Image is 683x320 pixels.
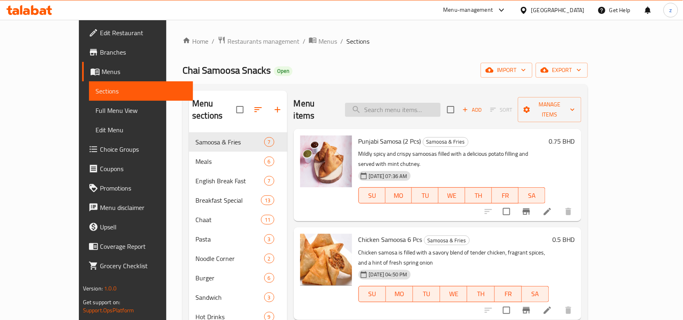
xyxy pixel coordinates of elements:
button: MO [386,187,412,203]
button: Branch-specific-item [517,202,536,221]
div: items [264,157,274,166]
button: delete [559,301,578,320]
span: TH [469,190,489,201]
a: Promotions [82,178,193,198]
a: Menu disclaimer [82,198,193,217]
span: 7 [265,177,274,185]
span: 2 [265,255,274,263]
div: Burger6 [189,268,287,288]
span: Meals [195,157,264,166]
span: 11 [261,216,274,224]
div: Sandwich3 [189,288,287,307]
span: Samoosa & Fries [195,137,264,147]
div: Chaat11 [189,210,287,229]
span: Edit Restaurant [100,28,187,38]
span: import [487,65,526,75]
a: Menus [82,62,193,81]
div: [GEOGRAPHIC_DATA] [531,6,585,15]
span: Select section first [485,104,518,116]
li: / [303,36,305,46]
a: Grocery Checklist [82,256,193,275]
button: SU [358,187,386,203]
span: Chaat [195,215,261,225]
a: Edit Menu [89,120,193,140]
span: Select to update [498,302,515,319]
a: Restaurants management [218,36,299,47]
button: Manage items [518,97,581,122]
span: Upsell [100,222,187,232]
span: [DATE] 07:36 AM [366,172,411,180]
span: z [670,6,672,15]
span: MO [389,190,409,201]
span: SU [362,190,382,201]
span: Menus [318,36,337,46]
div: Noodle Corner [195,254,264,263]
li: / [212,36,214,46]
div: Meals6 [189,152,287,171]
h6: 0.5 BHD [552,234,575,245]
span: TH [471,288,491,300]
h2: Menu items [294,97,335,122]
span: Menus [102,67,187,76]
span: Chai Samoosa Snacks [182,61,271,79]
span: Select all sections [231,101,248,118]
button: Branch-specific-item [517,301,536,320]
span: [DATE] 04:50 PM [366,271,411,278]
span: Edit Menu [95,125,187,135]
p: Chicken samosa is filled with a savory blend of tender chicken, fragrant spices, and a hint of fr... [358,248,549,268]
span: Select to update [498,203,515,220]
span: Sections [346,36,369,46]
div: Samoosa & Fries [424,235,470,245]
span: Burger [195,273,264,283]
span: Promotions [100,183,187,193]
span: Add [461,105,483,114]
button: TU [412,187,439,203]
span: Chicken Samoosa 6 Pcs [358,233,422,246]
span: SA [522,190,542,201]
button: MO [386,286,413,302]
span: Sandwich [195,292,264,302]
div: items [264,137,274,147]
div: items [264,254,274,263]
nav: breadcrumb [182,36,588,47]
a: Coupons [82,159,193,178]
img: Chicken Samoosa 6 Pcs [300,234,352,286]
span: 1.0.0 [104,283,117,294]
div: Breakfast Special [195,195,261,205]
span: English Break Fast [195,176,264,186]
span: Version: [83,283,103,294]
button: TH [465,187,492,203]
div: items [261,215,274,225]
div: Noodle Corner2 [189,249,287,268]
li: / [340,36,343,46]
span: Open [274,68,293,74]
a: Sections [89,81,193,101]
span: 13 [261,197,274,204]
button: import [481,63,532,78]
span: TU [415,190,435,201]
a: Coverage Report [82,237,193,256]
span: TU [416,288,437,300]
span: 7 [265,138,274,146]
span: Choice Groups [100,144,187,154]
span: SA [525,288,546,300]
span: Pasta [195,234,264,244]
div: English Break Fast7 [189,171,287,191]
span: Punjabi Samosa (2 Pcs) [358,135,421,147]
img: Punjabi Samosa (2 Pcs) [300,136,352,187]
span: 6 [265,274,274,282]
button: FR [492,187,519,203]
span: Restaurants management [227,36,299,46]
button: SA [519,187,545,203]
h2: Menu sections [192,97,236,122]
div: items [261,195,274,205]
div: Pasta3 [189,229,287,249]
button: Add section [268,100,287,119]
span: Menu disclaimer [100,203,187,212]
input: search [345,103,441,117]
